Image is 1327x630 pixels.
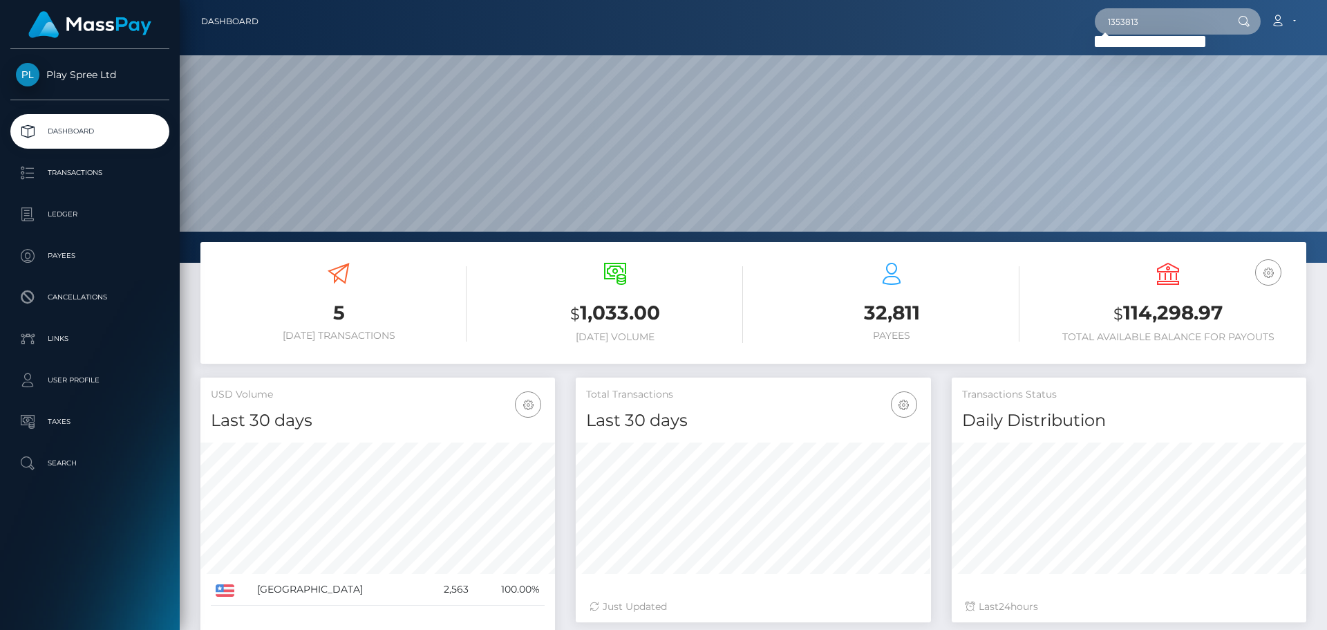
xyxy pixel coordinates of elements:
img: Play Spree Ltd [16,63,39,86]
p: User Profile [16,370,164,391]
div: Last hours [966,600,1292,614]
span: Play Spree Ltd [10,68,169,81]
a: Dashboard [201,7,258,36]
h3: 32,811 [764,299,1019,326]
a: Ledger [10,197,169,232]
a: Transactions [10,156,169,190]
a: Links [10,322,169,356]
input: Search... [1095,8,1225,35]
p: Taxes [16,411,164,432]
a: Dashboard [10,114,169,149]
small: $ [1113,304,1123,324]
td: [GEOGRAPHIC_DATA] [252,574,422,606]
span: 24 [999,600,1010,613]
h3: 114,298.97 [1040,299,1296,328]
p: Payees [16,245,164,266]
a: User Profile [10,363,169,398]
h5: Total Transactions [586,388,920,402]
h3: 1,033.00 [487,299,743,328]
h4: Daily Distribution [962,409,1296,433]
img: MassPay Logo [28,11,151,38]
td: 2,563 [422,574,473,606]
small: $ [570,304,580,324]
img: US.png [216,584,234,597]
h4: Last 30 days [586,409,920,433]
h6: Payees [764,330,1019,342]
p: Dashboard [16,121,164,142]
div: Just Updated [590,600,916,614]
h5: Transactions Status [962,388,1296,402]
a: Payees [10,239,169,273]
h3: 5 [211,299,467,326]
td: 100.00% [473,574,545,606]
p: Cancellations [16,287,164,308]
h5: USD Volume [211,388,545,402]
a: Search [10,446,169,481]
a: Taxes [10,405,169,439]
p: Transactions [16,163,164,183]
h4: Last 30 days [211,409,545,433]
a: Cancellations [10,280,169,315]
h6: [DATE] Transactions [211,330,467,342]
p: Links [16,328,164,349]
p: Search [16,453,164,474]
h6: Total Available Balance for Payouts [1040,331,1296,343]
h6: [DATE] Volume [487,331,743,343]
p: Ledger [16,204,164,225]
